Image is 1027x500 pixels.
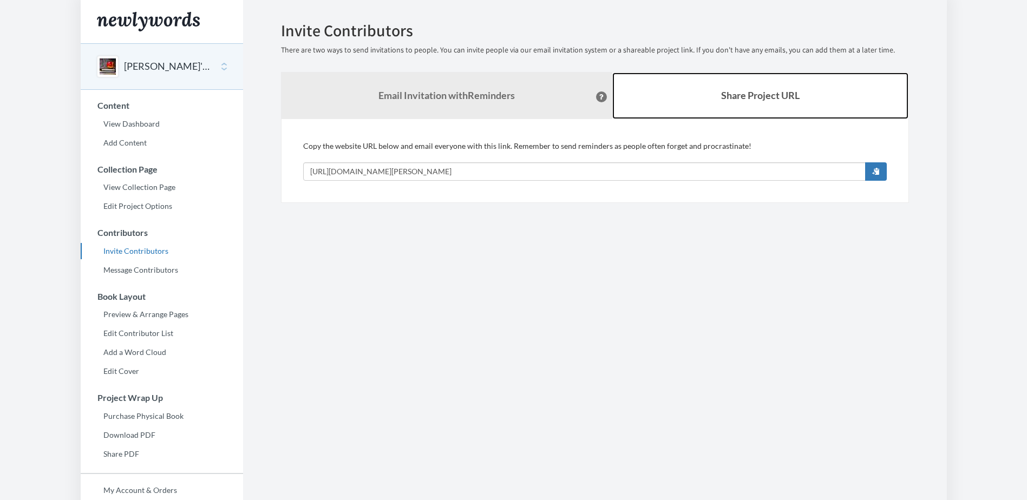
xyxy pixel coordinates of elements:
h3: Collection Page [81,165,243,174]
h2: Invite Contributors [281,22,909,40]
a: View Collection Page [81,179,243,195]
a: Invite Contributors [81,243,243,259]
a: Share PDF [81,446,243,462]
a: Add Content [81,135,243,151]
a: Download PDF [81,427,243,443]
h3: Project Wrap Up [81,393,243,403]
h3: Book Layout [81,292,243,301]
p: There are two ways to send invitations to people. You can invite people via our email invitation ... [281,45,909,56]
a: Edit Project Options [81,198,243,214]
h3: Contributors [81,228,243,238]
a: View Dashboard [81,116,243,132]
a: Preview & Arrange Pages [81,306,243,323]
a: Edit Contributor List [81,325,243,341]
b: Share Project URL [721,89,800,101]
a: My Account & Orders [81,482,243,498]
a: Edit Cover [81,363,243,379]
a: Message Contributors [81,262,243,278]
a: Add a Word Cloud [81,344,243,360]
strong: Email Invitation with Reminders [378,89,515,101]
button: [PERSON_NAME]'s Next Chapter [124,60,212,74]
h3: Content [81,101,243,110]
span: Support [22,8,61,17]
a: Purchase Physical Book [81,408,243,424]
img: Newlywords logo [97,12,200,31]
div: Copy the website URL below and email everyone with this link. Remember to send reminders as peopl... [303,141,887,181]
